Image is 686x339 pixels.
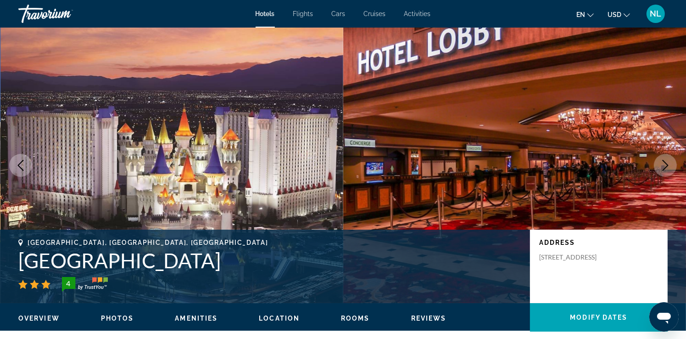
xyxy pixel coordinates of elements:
[18,249,521,272] h1: [GEOGRAPHIC_DATA]
[650,9,662,18] span: NL
[175,314,218,322] button: Amenities
[411,314,446,322] button: Reviews
[18,314,60,322] button: Overview
[101,314,134,322] button: Photos
[530,303,668,332] button: Modify Dates
[570,314,627,321] span: Modify Dates
[608,11,621,18] span: USD
[608,8,630,21] button: Change currency
[341,314,370,322] button: Rooms
[9,154,32,177] button: Previous image
[62,277,108,292] img: TrustYou guest rating badge
[539,253,613,261] p: [STREET_ADDRESS]
[649,302,679,332] iframe: Button to launch messaging window
[256,10,275,17] a: Hotels
[576,11,585,18] span: en
[332,10,346,17] a: Cars
[654,154,677,177] button: Next image
[576,8,594,21] button: Change language
[644,4,668,23] button: User Menu
[404,10,431,17] a: Activities
[59,278,78,289] div: 4
[28,239,268,246] span: [GEOGRAPHIC_DATA], [GEOGRAPHIC_DATA], [GEOGRAPHIC_DATA]
[18,2,110,26] a: Travorium
[293,10,313,17] a: Flights
[364,10,386,17] a: Cruises
[539,239,658,246] p: Address
[259,314,300,322] button: Location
